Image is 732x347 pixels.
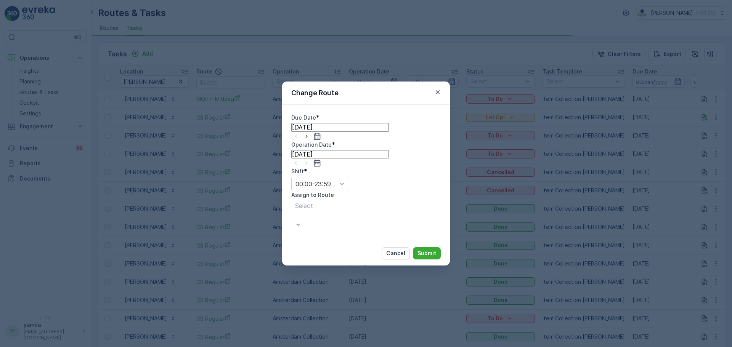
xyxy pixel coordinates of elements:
[291,192,334,198] label: Assign to Route
[291,168,304,174] label: Shift
[413,247,441,259] button: Submit
[291,123,389,131] input: dd/mm/yyyy
[386,249,405,257] p: Cancel
[382,247,410,259] button: Cancel
[291,141,332,148] label: Operation Date
[417,249,436,257] p: Submit
[291,88,339,98] p: Change Route
[295,201,399,210] p: Select
[291,150,389,158] input: dd/mm/yyyy
[291,114,316,121] label: Due Date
